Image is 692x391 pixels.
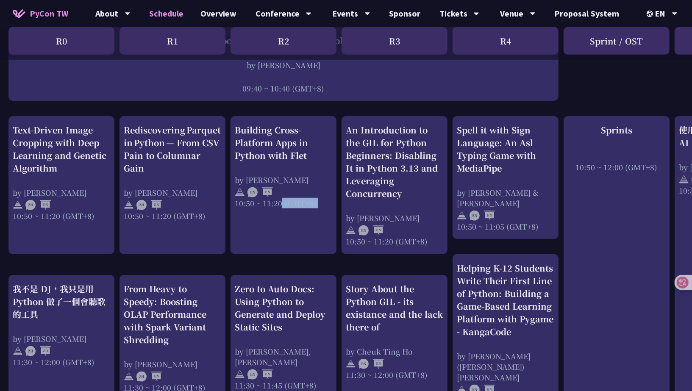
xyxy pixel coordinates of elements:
div: R4 [453,27,559,55]
img: ENEN.5a408d1.svg [359,225,384,236]
div: Story About the Python GIL - its existance and the lack there of [346,283,443,333]
img: ZHZH.38617ef.svg [25,346,51,356]
img: svg+xml;base64,PHN2ZyB4bWxucz0iaHR0cDovL3d3dy53My5vcmcvMjAwMC9zdmciIHdpZHRoPSIyNCIgaGVpZ2h0PSIyNC... [346,359,356,369]
a: PyCon TW [4,3,77,24]
img: ZHEN.371966e.svg [25,200,51,210]
img: ENEN.5a408d1.svg [470,211,495,221]
div: 10:50 ~ 11:20 (GMT+8) [235,198,332,208]
div: 10:50 ~ 12:00 (GMT+8) [568,162,665,172]
a: Building Cross-Platform Apps in Python with Flet by [PERSON_NAME] 10:50 ~ 11:20 (GMT+8) [235,124,332,208]
div: Sprints [568,124,665,136]
div: 11:30 ~ 12:00 (GMT+8) [346,369,443,380]
div: 10:50 ~ 11:20 (GMT+8) [124,211,221,221]
div: by [PERSON_NAME] ([PERSON_NAME]) [PERSON_NAME] [457,351,554,383]
div: by [PERSON_NAME] [13,333,110,344]
img: svg+xml;base64,PHN2ZyB4bWxucz0iaHR0cDovL3d3dy53My5vcmcvMjAwMC9zdmciIHdpZHRoPSIyNCIgaGVpZ2h0PSIyNC... [124,200,134,210]
div: R2 [231,27,336,55]
a: Text-Driven Image Cropping with Deep Learning and Genetic Algorithm by [PERSON_NAME] 10:50 ~ 11:2... [13,124,110,221]
img: ZHEN.371966e.svg [136,200,162,210]
div: by [PERSON_NAME] [13,60,554,70]
a: Story About the Python GIL - its existance and the lack there of by Cheuk Ting Ho 11:30 ~ 12:00 (... [346,283,443,380]
a: Zero to Auto Docs: Using Python to Generate and Deploy Static Sites by [PERSON_NAME], [PERSON_NAM... [235,283,332,391]
img: svg+xml;base64,PHN2ZyB4bWxucz0iaHR0cDovL3d3dy53My5vcmcvMjAwMC9zdmciIHdpZHRoPSIyNCIgaGVpZ2h0PSIyNC... [124,372,134,382]
img: Home icon of PyCon TW 2025 [13,9,25,18]
div: 10:50 ~ 11:05 (GMT+8) [457,221,554,232]
div: by [PERSON_NAME] [124,359,221,369]
div: From Heavy to Speedy: Boosting OLAP Performance with Spark Variant Shredding [124,283,221,346]
img: svg+xml;base64,PHN2ZyB4bWxucz0iaHR0cDovL3d3dy53My5vcmcvMjAwMC9zdmciIHdpZHRoPSIyNCIgaGVpZ2h0PSIyNC... [235,187,245,197]
span: PyCon TW [30,7,68,20]
img: Locale Icon [647,11,655,17]
img: ENEN.5a408d1.svg [247,187,273,197]
div: 11:30 ~ 11:45 (GMT+8) [235,380,332,391]
div: 我不是 DJ，我只是用 Python 做了一個會聽歌的工具 [13,283,110,321]
div: 09:40 ~ 10:40 (GMT+8) [13,83,554,94]
img: svg+xml;base64,PHN2ZyB4bWxucz0iaHR0cDovL3d3dy53My5vcmcvMjAwMC9zdmciIHdpZHRoPSIyNCIgaGVpZ2h0PSIyNC... [235,369,245,380]
img: ENEN.5a408d1.svg [247,369,273,380]
a: 21st Century Sports Analytics and Technology Innovation by [PERSON_NAME] 09:40 ~ 10:40 (GMT+8) [13,34,554,94]
div: Text-Driven Image Cropping with Deep Learning and Genetic Algorithm [13,124,110,175]
a: An Introduction to the GIL for Python Beginners: Disabling It in Python 3.13 and Leveraging Concu... [346,124,443,247]
div: Rediscovering Parquet in Python — From CSV Pain to Columnar Gain [124,124,221,175]
div: by [PERSON_NAME] [124,187,221,198]
div: by [PERSON_NAME] [13,187,110,198]
div: Helping K-12 Students Write Their First Line of Python: Building a Game-Based Learning Platform w... [457,262,554,338]
div: Sprint / OST [564,27,670,55]
div: An Introduction to the GIL for Python Beginners: Disabling It in Python 3.13 and Leveraging Concu... [346,124,443,200]
img: svg+xml;base64,PHN2ZyB4bWxucz0iaHR0cDovL3d3dy53My5vcmcvMjAwMC9zdmciIHdpZHRoPSIyNCIgaGVpZ2h0PSIyNC... [13,346,23,356]
div: by Cheuk Ting Ho [346,346,443,357]
img: svg+xml;base64,PHN2ZyB4bWxucz0iaHR0cDovL3d3dy53My5vcmcvMjAwMC9zdmciIHdpZHRoPSIyNCIgaGVpZ2h0PSIyNC... [457,211,467,221]
img: svg+xml;base64,PHN2ZyB4bWxucz0iaHR0cDovL3d3dy53My5vcmcvMjAwMC9zdmciIHdpZHRoPSIyNCIgaGVpZ2h0PSIyNC... [346,225,356,236]
div: 11:30 ~ 12:00 (GMT+8) [13,357,110,367]
div: R3 [342,27,447,55]
a: 我不是 DJ，我只是用 Python 做了一個會聽歌的工具 by [PERSON_NAME] 11:30 ~ 12:00 (GMT+8) [13,283,110,367]
div: Zero to Auto Docs: Using Python to Generate and Deploy Static Sites [235,283,332,333]
div: 10:50 ~ 11:20 (GMT+8) [13,211,110,221]
img: svg+xml;base64,PHN2ZyB4bWxucz0iaHR0cDovL3d3dy53My5vcmcvMjAwMC9zdmciIHdpZHRoPSIyNCIgaGVpZ2h0PSIyNC... [13,200,23,210]
div: by [PERSON_NAME] & [PERSON_NAME] [457,187,554,208]
div: 10:50 ~ 11:20 (GMT+8) [346,236,443,247]
div: Building Cross-Platform Apps in Python with Flet [235,124,332,162]
a: Spell it with Sign Language: An Asl Typing Game with MediaPipe by [PERSON_NAME] & [PERSON_NAME] 1... [457,124,554,232]
img: ZHEN.371966e.svg [136,372,162,382]
img: ENEN.5a408d1.svg [359,359,384,369]
div: R1 [120,27,225,55]
div: R0 [8,27,114,55]
a: Rediscovering Parquet in Python — From CSV Pain to Columnar Gain by [PERSON_NAME] 10:50 ~ 11:20 (... [124,124,221,221]
div: by [PERSON_NAME] [346,213,443,223]
img: svg+xml;base64,PHN2ZyB4bWxucz0iaHR0cDovL3d3dy53My5vcmcvMjAwMC9zdmciIHdpZHRoPSIyNCIgaGVpZ2h0PSIyNC... [679,175,689,185]
div: Spell it with Sign Language: An Asl Typing Game with MediaPipe [457,124,554,175]
div: by [PERSON_NAME] [235,175,332,185]
div: by [PERSON_NAME], [PERSON_NAME] [235,346,332,367]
